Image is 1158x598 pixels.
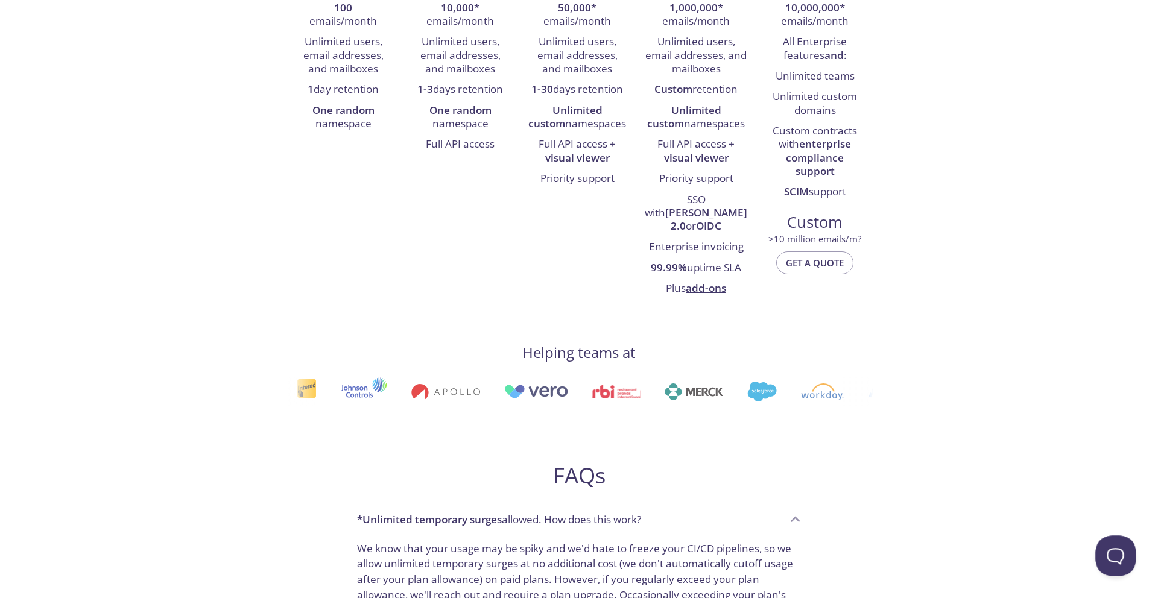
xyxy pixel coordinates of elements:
[411,32,510,80] li: Unlimited users, email addresses, and mailboxes
[294,101,393,135] li: namespace
[664,383,723,400] img: merck
[766,212,864,233] span: Custom
[558,1,591,14] strong: 50,000
[1095,535,1136,576] iframe: Help Scout Beacon - Open
[784,184,809,198] strong: SCIM
[786,137,851,178] strong: enterprise compliance support
[645,134,747,169] li: Full API access +
[776,251,853,274] button: Get a quote
[411,134,510,155] li: Full API access
[696,219,721,233] strong: OIDC
[645,238,747,258] li: Enterprise invoicing
[296,379,316,404] img: interac
[294,80,393,100] li: day retention
[765,87,864,121] li: Unlimited custom domains
[664,151,729,165] strong: visual viewer
[528,134,627,169] li: Full API access +
[765,182,864,203] li: support
[654,82,692,96] strong: Custom
[545,151,610,165] strong: visual viewer
[528,169,627,189] li: Priority support
[747,382,776,401] img: salesforce
[785,1,840,14] strong: 10,000,000
[528,101,627,135] li: namespaces
[592,385,641,398] img: rbi
[800,383,843,400] img: workday
[347,462,811,489] h2: FAQs
[294,32,393,80] li: Unlimited users, email addresses, and mailboxes
[645,190,747,238] li: SSO with or
[765,32,864,66] li: All Enterprise features :
[347,503,811,536] div: *Unlimited temporary surgesallowed. How does this work?
[786,255,844,271] span: Get a quote
[528,103,603,130] strong: Unlimited custom
[768,233,861,245] span: > 10 million emails/m?
[645,80,747,100] li: retention
[531,82,553,96] strong: 1-30
[522,343,636,362] h4: Helping teams at
[357,512,641,527] p: allowed. How does this work?
[411,383,479,400] img: apollo
[417,82,433,96] strong: 1-3
[651,260,687,274] strong: 99.99%
[334,1,352,14] strong: 100
[504,385,568,398] img: vero
[645,169,747,189] li: Priority support
[686,281,726,295] a: add-ons
[645,101,747,135] li: namespaces
[765,121,864,182] li: Custom contracts with
[357,512,502,526] strong: *Unlimited temporary surges
[411,80,510,100] li: days retention
[340,377,387,406] img: johnsoncontrols
[645,32,747,80] li: Unlimited users, email addresses, and mailboxes
[765,66,864,87] li: Unlimited teams
[665,206,747,233] strong: [PERSON_NAME] 2.0
[441,1,474,14] strong: 10,000
[411,101,510,135] li: namespace
[669,1,718,14] strong: 1,000,000
[824,48,844,62] strong: and
[645,258,747,279] li: uptime SLA
[647,103,721,130] strong: Unlimited custom
[429,103,492,117] strong: One random
[312,103,375,117] strong: One random
[528,32,627,80] li: Unlimited users, email addresses, and mailboxes
[528,80,627,100] li: days retention
[645,279,747,299] li: Plus
[308,82,314,96] strong: 1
